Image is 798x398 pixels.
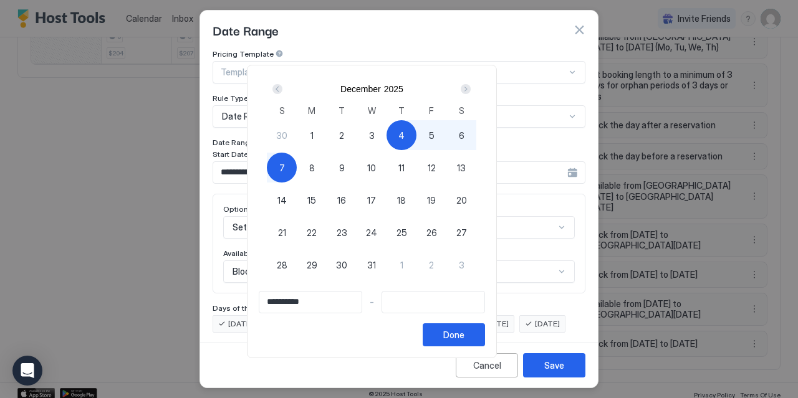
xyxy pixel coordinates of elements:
button: Prev [270,82,287,97]
span: 4 [398,129,405,142]
span: 17 [367,194,376,207]
span: 2 [339,129,344,142]
button: 11 [387,153,416,182]
span: 7 [279,161,285,174]
span: 31 [367,258,376,272]
button: 16 [327,185,357,215]
button: 1 [387,250,416,280]
span: 3 [459,258,464,272]
span: 1 [400,258,403,272]
button: 7 [267,153,297,182]
div: Done [443,328,464,341]
button: December [340,84,381,94]
span: 22 [307,226,317,239]
button: 6 [446,120,476,150]
span: 6 [459,129,464,142]
button: 30 [327,250,357,280]
button: 15 [297,185,327,215]
button: 20 [446,185,476,215]
span: 29 [307,258,317,272]
button: 10 [357,153,387,182]
span: 13 [457,161,466,174]
span: 1 [310,129,314,142]
button: 30 [267,120,297,150]
span: T [398,104,405,117]
span: 30 [276,129,287,142]
span: 20 [456,194,467,207]
button: 9 [327,153,357,182]
button: 22 [297,217,327,247]
span: S [459,104,464,117]
span: 18 [397,194,406,207]
button: 2 [416,250,446,280]
button: 29 [297,250,327,280]
button: 2 [327,120,357,150]
span: 11 [398,161,405,174]
button: 19 [416,185,446,215]
button: 17 [357,185,387,215]
input: Input Field [382,291,484,313]
button: 26 [416,217,446,247]
span: F [429,104,434,117]
span: 9 [339,161,345,174]
span: 23 [337,226,347,239]
button: 8 [297,153,327,182]
button: 3 [446,250,476,280]
span: 21 [278,226,286,239]
span: 16 [337,194,346,207]
span: W [368,104,376,117]
span: - [370,296,374,308]
span: 3 [369,129,375,142]
span: 12 [428,161,436,174]
button: Next [456,82,473,97]
button: 31 [357,250,387,280]
button: 5 [416,120,446,150]
span: 10 [367,161,376,174]
span: 30 [336,258,347,272]
button: 25 [387,217,416,247]
button: 28 [267,250,297,280]
button: 24 [357,217,387,247]
div: Open Intercom Messenger [12,356,42,386]
button: 18 [387,185,416,215]
span: 14 [277,194,287,207]
button: 27 [446,217,476,247]
button: 23 [327,217,357,247]
span: 19 [427,194,436,207]
button: 4 [387,120,416,150]
span: 24 [366,226,377,239]
span: 5 [429,129,435,142]
span: 28 [277,258,287,272]
button: 1 [297,120,327,150]
button: 14 [267,185,297,215]
span: 2 [429,258,434,272]
button: Done [423,323,485,346]
button: 3 [357,120,387,150]
span: T [339,104,345,117]
button: 21 [267,217,297,247]
span: S [279,104,285,117]
span: M [308,104,315,117]
span: 8 [309,161,315,174]
span: 25 [397,226,407,239]
button: 13 [446,153,476,182]
input: Input Field [259,291,362,313]
span: 27 [456,226,467,239]
button: 12 [416,153,446,182]
span: 15 [307,194,316,207]
span: 26 [426,226,437,239]
button: 2025 [384,84,403,94]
